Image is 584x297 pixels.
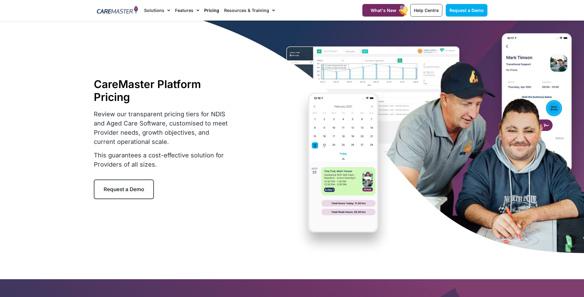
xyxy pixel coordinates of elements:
span: Request a Demo [104,186,144,192]
a: What's New [362,4,405,17]
p: Review our transparent pricing tiers for NDIS and Aged Care Software, customised to meet Provider... [94,110,232,146]
img: CareMaster Logo [97,6,138,15]
h1: CareMaster Platform Pricing [94,78,232,103]
span: Request a Demo [449,8,484,13]
span: What's New [371,8,396,13]
a: Request a Demo [446,4,487,17]
a: Request a Demo [94,179,154,199]
p: This guarantees a cost-effective solution for Providers of all sizes. [94,151,232,169]
a: Help Centre [410,4,442,17]
span: Help Centre [414,8,439,13]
